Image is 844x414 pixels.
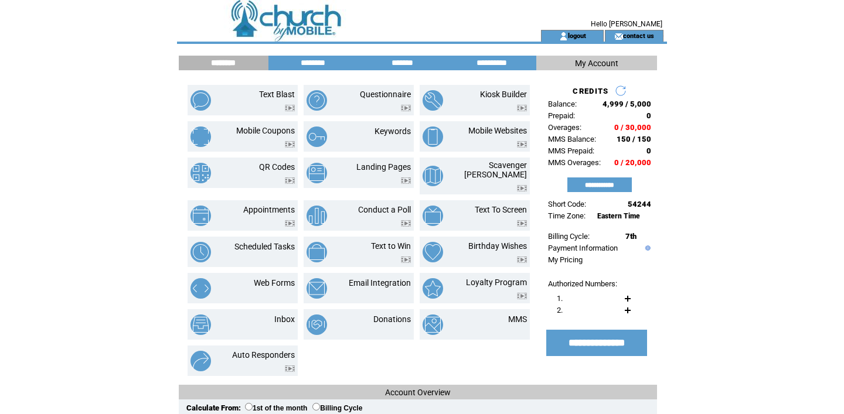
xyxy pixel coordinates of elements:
[312,404,362,412] label: Billing Cycle
[614,158,651,167] span: 0 / 20,000
[646,111,651,120] span: 0
[307,126,327,147] img: keywords.png
[548,158,601,167] span: MMS Overages:
[423,314,443,335] img: mms.png
[190,314,211,335] img: inbox.png
[642,245,651,251] img: help.gif
[548,111,575,120] span: Prepaid:
[517,185,527,191] img: video.png
[307,206,327,226] img: conduct-a-poll.png
[480,90,527,99] a: Kiosk Builder
[625,232,637,241] span: 7th
[517,141,527,148] img: video.png
[254,278,295,288] a: Web Forms
[401,177,411,184] img: video.png
[312,403,320,410] input: Billing Cycle
[423,90,443,111] img: kiosk-builder.png
[236,126,295,135] a: Mobile Coupons
[548,232,590,241] span: Billing Cycle:
[603,100,651,108] span: 4,999 / 5,000
[307,163,327,183] img: landing-pages.png
[190,242,211,262] img: scheduled-tasks.png
[464,160,527,179] a: Scavenger [PERSON_NAME]
[243,205,295,214] a: Appointments
[557,306,563,314] span: 2.
[274,314,295,324] a: Inbox
[548,146,594,155] span: MMS Prepaid:
[371,241,411,251] a: Text to Win
[401,256,411,263] img: video.png
[568,32,586,39] a: logout
[232,350,295,360] a: Auto Responders
[385,388,451,397] span: Account Overview
[548,123,581,132] span: Overages:
[245,403,253,410] input: 1st of the month
[508,314,527,324] a: MMS
[575,59,618,68] span: My Account
[360,90,411,99] a: Questionnaire
[423,166,443,186] img: scavenger-hunt.png
[517,105,527,111] img: video.png
[423,126,443,147] img: mobile-websites.png
[423,242,443,262] img: birthday-wishes.png
[259,162,295,172] a: QR Codes
[614,123,651,132] span: 0 / 30,000
[349,278,411,288] a: Email Integration
[517,220,527,227] img: video.png
[517,256,527,263] img: video.png
[401,105,411,111] img: video.png
[475,205,527,214] a: Text To Screen
[401,220,411,227] img: video.png
[646,146,651,155] span: 0
[285,141,295,148] img: video.png
[190,163,211,183] img: qr-codes.png
[559,32,568,41] img: account_icon.gif
[548,279,617,288] span: Authorized Numbers:
[591,20,662,28] span: Hello [PERSON_NAME]
[548,211,586,220] span: Time Zone:
[468,126,527,135] a: Mobile Websites
[190,278,211,299] img: web-forms.png
[573,87,608,95] span: CREDITS
[423,278,443,299] img: loyalty-program.png
[234,242,295,251] a: Scheduled Tasks
[190,206,211,226] img: appointments.png
[285,177,295,184] img: video.png
[628,200,651,208] span: 54244
[548,255,583,264] a: My Pricing
[517,293,527,299] img: video.png
[307,90,327,111] img: questionnaire.png
[548,200,586,208] span: Short Code:
[307,242,327,262] img: text-to-win.png
[614,32,623,41] img: contact_us_icon.gif
[548,135,596,143] span: MMS Balance:
[466,278,527,287] a: Loyalty Program
[617,135,651,143] span: 150 / 150
[557,294,563,303] span: 1.
[190,351,211,371] img: auto-responders.png
[548,100,577,108] span: Balance:
[373,314,411,324] a: Donations
[285,220,295,227] img: video.png
[190,90,211,111] img: text-blast.png
[358,205,411,214] a: Conduct a Poll
[356,162,411,172] a: Landing Pages
[190,126,211,147] img: mobile-coupons.png
[375,126,411,136] a: Keywords
[307,278,327,299] img: email-integration.png
[245,404,307,412] label: 1st of the month
[548,244,618,252] a: Payment Information
[285,365,295,372] img: video.png
[259,90,295,99] a: Text Blast
[186,403,241,412] span: Calculate From:
[285,105,295,111] img: video.png
[597,212,640,220] span: Eastern Time
[423,206,443,226] img: text-to-screen.png
[623,32,654,39] a: contact us
[307,314,327,335] img: donations.png
[468,241,527,251] a: Birthday Wishes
